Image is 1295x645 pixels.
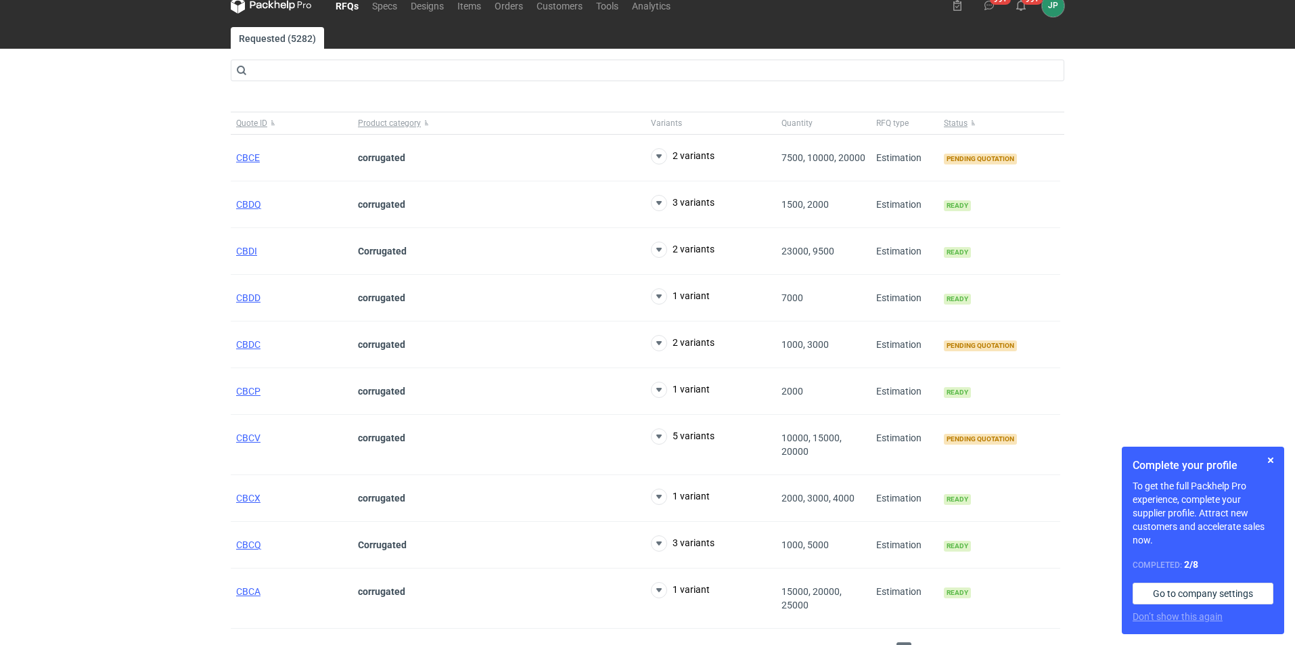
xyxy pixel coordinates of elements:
button: 5 variants [651,428,714,445]
span: Status [944,118,968,129]
div: Estimation [871,275,938,321]
span: Ready [944,387,971,398]
button: Skip for now [1263,452,1279,468]
span: 1000, 3000 [781,339,829,350]
span: Ready [944,247,971,258]
span: Quote ID [236,118,267,129]
span: 1500, 2000 [781,199,829,210]
button: 2 variants [651,242,714,258]
button: Don’t show this again [1133,610,1223,623]
button: Status [938,112,1060,134]
button: 3 variants [651,535,714,552]
strong: corrugated [358,199,405,210]
span: RFQ type [876,118,909,129]
span: Ready [944,294,971,305]
h1: Complete your profile [1133,458,1273,474]
div: Estimation [871,321,938,368]
a: CBCP [236,386,260,397]
span: Variants [651,118,682,129]
a: CBDD [236,292,260,303]
strong: corrugated [358,432,405,443]
button: 1 variant [651,382,710,398]
a: Go to company settings [1133,583,1273,604]
span: Ready [944,494,971,505]
a: CBDQ [236,199,261,210]
a: CBCV [236,432,260,443]
div: Estimation [871,228,938,275]
span: 1000, 5000 [781,539,829,550]
button: 2 variants [651,148,714,164]
div: Estimation [871,135,938,181]
span: Quantity [781,118,813,129]
strong: corrugated [358,152,405,163]
div: Estimation [871,368,938,415]
a: CBCA [236,586,260,597]
p: To get the full Packhelp Pro experience, complete your supplier profile. Attract new customers an... [1133,479,1273,547]
strong: corrugated [358,292,405,303]
a: CBDC [236,339,260,350]
strong: corrugated [358,386,405,397]
strong: corrugated [358,493,405,504]
div: Estimation [871,522,938,569]
button: Quote ID [231,112,353,134]
span: Pending quotation [944,434,1017,445]
button: Product category [353,112,645,134]
span: Pending quotation [944,154,1017,164]
span: 15000, 20000, 25000 [781,586,842,610]
div: Estimation [871,569,938,629]
button: 1 variant [651,582,710,598]
span: 2000 [781,386,803,397]
strong: 2 / 8 [1184,559,1198,570]
button: 1 variant [651,288,710,305]
span: Product category [358,118,421,129]
strong: Corrugated [358,539,407,550]
button: 2 variants [651,335,714,351]
a: CBCE [236,152,260,163]
div: Estimation [871,475,938,522]
a: Requested (5282) [231,27,324,49]
a: CBCQ [236,539,261,550]
span: 2000, 3000, 4000 [781,493,855,504]
strong: corrugated [358,339,405,350]
span: Ready [944,587,971,598]
span: 23000, 9500 [781,246,834,257]
span: Ready [944,541,971,552]
span: Pending quotation [944,340,1017,351]
strong: Corrugated [358,246,407,257]
button: 1 variant [651,489,710,505]
div: Completed: [1133,558,1273,572]
strong: corrugated [358,586,405,597]
div: Estimation [871,181,938,228]
span: 7500, 10000, 20000 [781,152,865,163]
a: CBDI [236,246,257,257]
span: Ready [944,200,971,211]
a: CBCX [236,493,260,504]
div: Estimation [871,415,938,475]
span: 10000, 15000, 20000 [781,432,842,457]
span: 7000 [781,292,803,303]
button: 3 variants [651,195,714,211]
